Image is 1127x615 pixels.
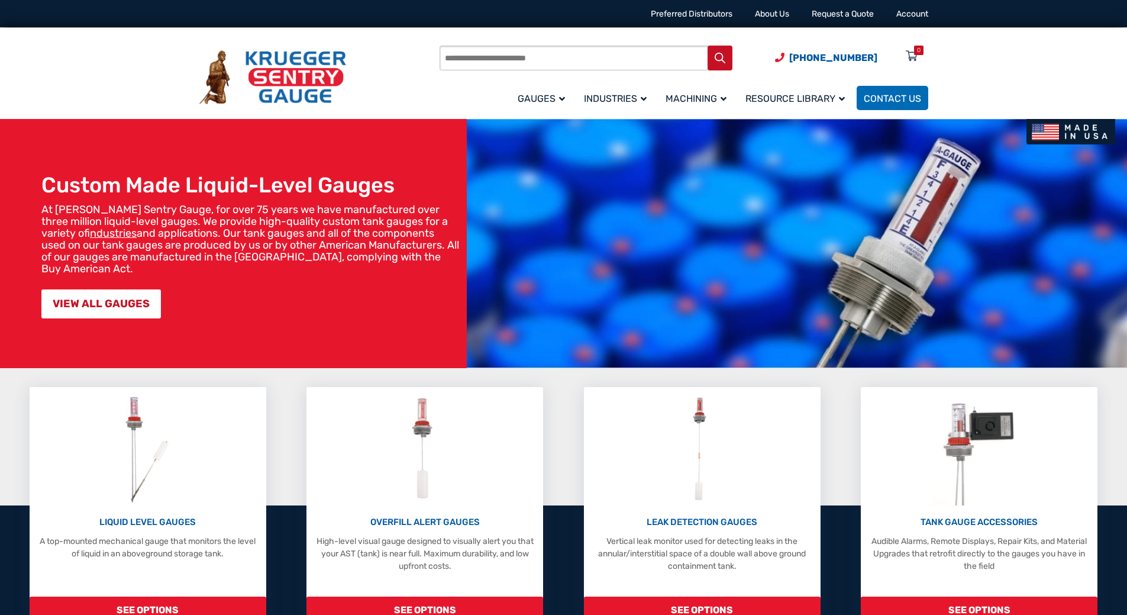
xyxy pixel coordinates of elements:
p: Vertical leak monitor used for detecting leaks in the annular/interstitial space of a double wall... [590,535,815,572]
a: Contact Us [857,86,928,110]
span: Machining [666,93,726,104]
a: Machining [658,84,738,112]
div: 0 [917,46,921,55]
span: Industries [584,93,647,104]
a: Industries [577,84,658,112]
img: Tank Gauge Accessories [932,393,1027,505]
span: Resource Library [745,93,845,104]
p: LIQUID LEVEL GAUGES [35,516,260,529]
span: Gauges [518,93,565,104]
p: OVERFILL ALERT GAUGES [312,516,537,529]
a: Preferred Distributors [651,9,732,19]
p: At [PERSON_NAME] Sentry Gauge, for over 75 years we have manufactured over three million liquid-l... [41,204,461,275]
p: TANK GAUGE ACCESSORIES [867,516,1092,529]
a: industries [90,227,137,240]
a: Gauges [511,84,577,112]
span: Contact Us [864,93,921,104]
img: Made In USA [1026,119,1115,144]
a: VIEW ALL GAUGES [41,289,161,318]
p: Audible Alarms, Remote Displays, Repair Kits, and Material Upgrades that retrofit directly to the... [867,535,1092,572]
a: Account [896,9,928,19]
img: Krueger Sentry Gauge [199,50,346,105]
img: Leak Detection Gauges [679,393,725,505]
p: A top-mounted mechanical gauge that monitors the level of liquid in an aboveground storage tank. [35,535,260,560]
span: [PHONE_NUMBER] [789,52,877,63]
p: LEAK DETECTION GAUGES [590,516,815,529]
img: Liquid Level Gauges [116,393,179,505]
img: Overfill Alert Gauges [399,393,451,505]
p: High-level visual gauge designed to visually alert you that your AST (tank) is near full. Maximum... [312,535,537,572]
a: Request a Quote [812,9,874,19]
a: About Us [755,9,789,19]
img: bg_hero_bannerksentry [467,119,1127,368]
a: Phone Number (920) 434-8860 [775,50,877,65]
h1: Custom Made Liquid-Level Gauges [41,172,461,198]
a: Resource Library [738,84,857,112]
